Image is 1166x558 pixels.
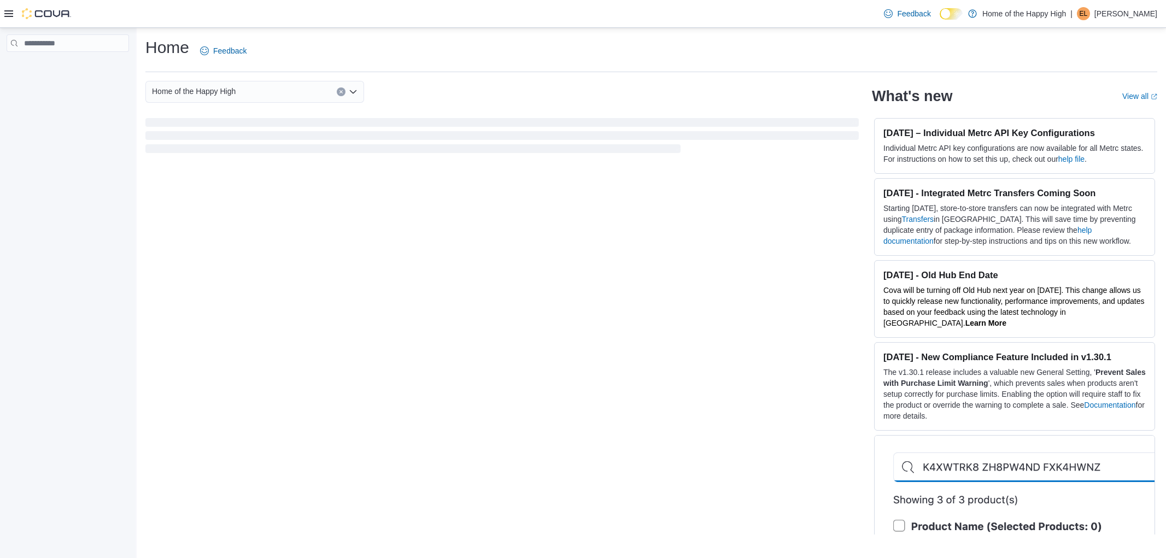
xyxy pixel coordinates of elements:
h1: Home [145,37,189,58]
span: Feedback [897,8,930,19]
p: Starting [DATE], store-to-store transfers can now be integrated with Metrc using in [GEOGRAPHIC_D... [883,203,1146,246]
button: Open list of options [349,87,358,96]
h3: [DATE] - New Compliance Feature Included in v1.30.1 [883,351,1146,362]
img: Cova [22,8,71,19]
p: The v1.30.1 release includes a valuable new General Setting, ' ', which prevents sales when produ... [883,367,1146,421]
a: help file [1058,155,1085,163]
span: EL [1080,7,1088,20]
h2: What's new [872,87,952,105]
span: Loading [145,120,859,155]
a: View allExternal link [1122,92,1157,101]
a: Documentation [1084,401,1135,409]
a: Transfers [901,215,934,224]
div: Ena Lee [1077,7,1090,20]
span: Feedback [213,45,247,56]
p: Individual Metrc API key configurations are now available for all Metrc states. For instructions ... [883,143,1146,165]
a: Feedback [880,3,935,25]
h3: [DATE] - Integrated Metrc Transfers Coming Soon [883,187,1146,198]
h3: [DATE] – Individual Metrc API Key Configurations [883,127,1146,138]
nav: Complex example [7,54,129,80]
p: [PERSON_NAME] [1094,7,1157,20]
a: Learn More [965,319,1006,327]
button: Clear input [337,87,345,96]
svg: External link [1151,93,1157,100]
p: Home of the Happy High [982,7,1066,20]
span: Home of the Happy High [152,85,236,98]
h3: [DATE] - Old Hub End Date [883,269,1146,280]
span: Cova will be turning off Old Hub next year on [DATE]. This change allows us to quickly release ne... [883,286,1145,327]
a: Feedback [196,40,251,62]
p: | [1070,7,1073,20]
input: Dark Mode [940,8,963,20]
strong: Prevent Sales with Purchase Limit Warning [883,368,1146,387]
